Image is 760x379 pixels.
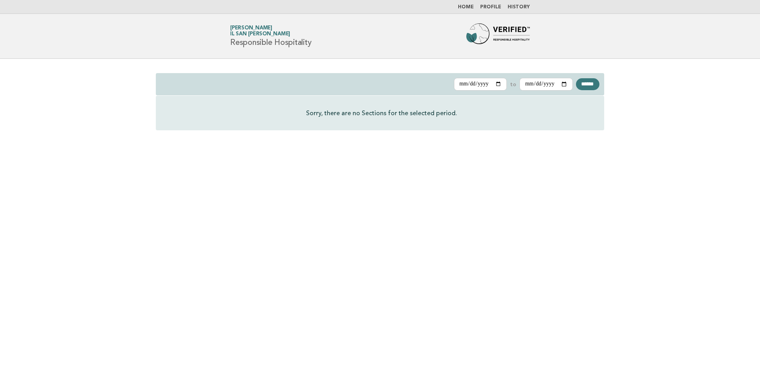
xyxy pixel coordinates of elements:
[510,81,516,88] label: to
[480,5,501,10] a: Profile
[306,108,457,118] p: Sorry, there are no Sections for the selected period.
[230,32,290,37] span: Il San [PERSON_NAME]
[508,5,530,10] a: History
[466,23,530,49] img: Forbes Travel Guide
[230,25,290,37] a: [PERSON_NAME]Il San [PERSON_NAME]
[230,26,311,46] h1: Responsible Hospitality
[458,5,474,10] a: Home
